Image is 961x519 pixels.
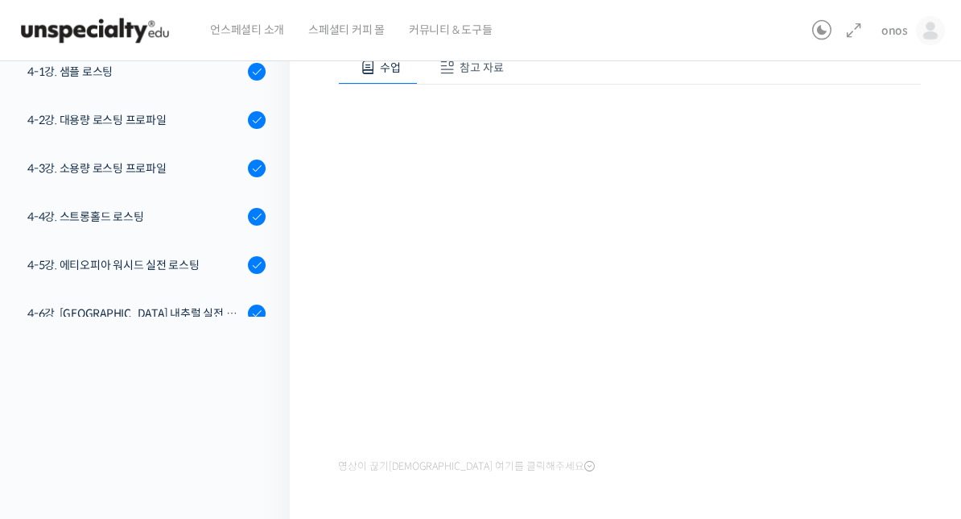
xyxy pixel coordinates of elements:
div: 4-5강. 에티오피아 워시드 실전 로스팅 [27,256,243,274]
span: 설정 [249,409,268,422]
span: 대화 [147,410,167,423]
div: 4-6강. [GEOGRAPHIC_DATA] 내추럴 실전 로스팅 [27,305,243,322]
a: 설정 [208,385,309,426]
span: onos [881,23,908,38]
span: 영상이 끊기[DEMOGRAPHIC_DATA] 여기를 클릭해주세요 [338,460,595,473]
div: 4-4강. 스트롱홀드 로스팅 [27,208,243,226]
span: 참고 자료 [460,60,504,75]
span: 홈 [51,409,60,422]
div: 4-3강. 소용량 로스팅 프로파일 [27,160,243,177]
a: 홈 [5,385,106,426]
span: 수업 [380,60,401,75]
div: 4-1강. 샘플 로스팅 [27,63,243,81]
div: 4-2강. 대용량 로스팅 프로파일 [27,111,243,129]
a: 대화 [106,385,208,426]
